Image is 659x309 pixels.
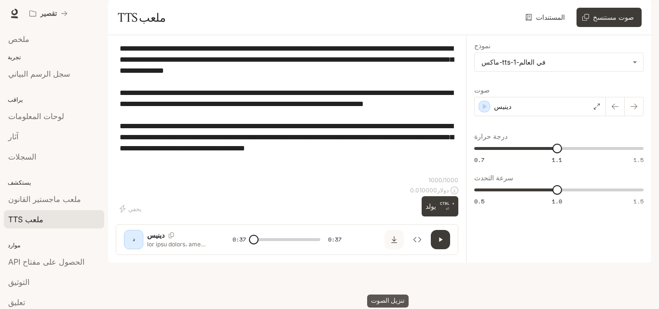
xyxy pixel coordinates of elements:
[408,230,427,249] button: فحص
[494,102,511,110] font: دينيس
[422,196,458,216] button: يولدCTRL +⏎
[474,86,490,94] font: صوت
[633,197,644,205] font: 1.5
[474,41,491,50] font: نموذج
[446,207,449,211] font: ⏎
[593,13,634,21] font: صوت مستنسخ
[133,236,135,242] font: د
[165,232,178,238] button: نسخ معرف الصوت
[523,8,569,27] a: المستندات
[118,10,165,25] font: ملعب TTS
[633,156,644,164] font: 1.5
[371,297,405,304] font: تنزيل الصوت
[40,9,57,17] font: تقصير
[474,156,484,164] font: 0.7
[147,231,165,239] font: دينيس
[474,132,508,140] font: درجة حرارة
[426,202,436,210] font: يولد
[577,8,642,27] button: صوت مستنسخ
[475,53,643,71] div: في العالم-tts-1-ماكس
[128,205,141,213] font: يخفي
[116,201,147,216] button: يخفي
[552,197,562,205] font: 1.0
[481,58,546,66] font: في العالم-tts-1-ماكس
[328,235,342,243] font: 0:37
[25,4,72,23] button: جميع مساحات العمل
[384,230,404,249] button: تنزيل الصوت
[552,156,562,164] font: 1.1
[233,235,246,243] font: 0:37
[474,197,484,205] font: 0.5
[536,13,565,21] font: المستندات
[440,201,454,206] font: CTRL +
[474,174,513,182] font: سرعة التحدث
